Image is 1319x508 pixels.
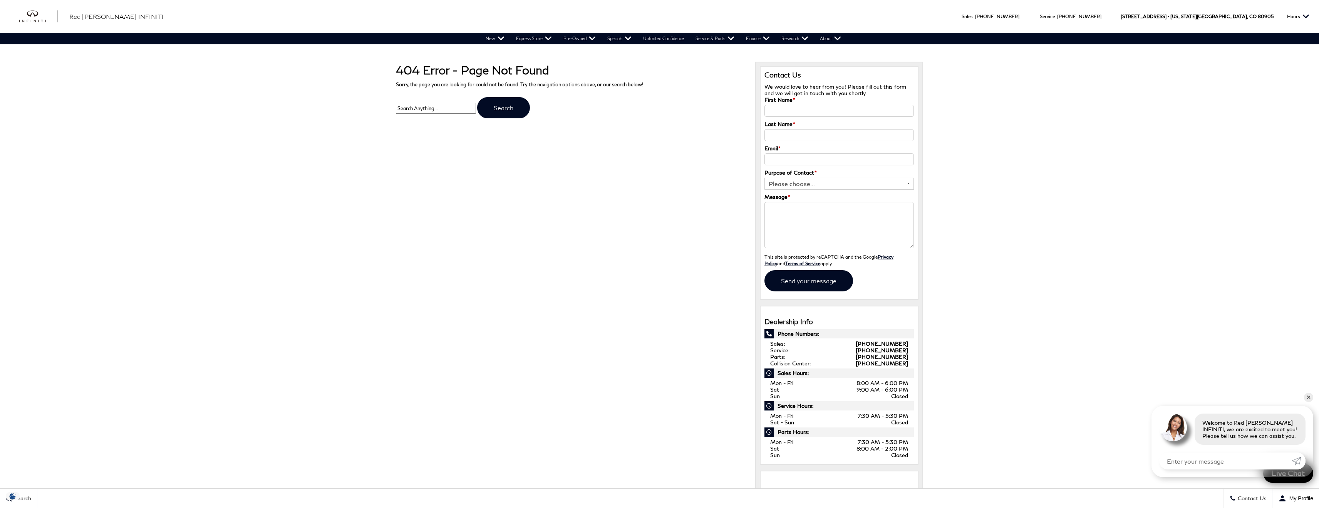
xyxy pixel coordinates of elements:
[770,360,811,367] span: Collision Center:
[962,13,973,19] span: Sales
[1159,452,1292,469] input: Enter your message
[12,495,31,502] span: Search
[1057,13,1101,19] a: [PHONE_NUMBER]
[764,270,853,291] input: Send your message
[602,33,637,44] a: Specials
[891,419,908,426] span: Closed
[764,96,795,103] label: First Name
[1159,414,1187,441] img: Agent profile photo
[1195,414,1306,445] div: Welcome to Red [PERSON_NAME] INFINITI, we are excited to meet you! Please tell us how we can assi...
[480,33,510,44] a: New
[770,412,793,419] span: Mon - Fri
[858,412,908,419] span: 7:30 AM - 5:30 PM
[770,439,793,445] span: Mon - Fri
[770,347,789,353] span: Service:
[19,10,58,23] img: INFINITI
[858,439,908,445] span: 7:30 AM - 5:30 PM
[770,419,794,426] span: Sat - Sun
[770,340,785,347] span: Sales:
[770,452,780,458] span: Sun
[764,254,893,266] a: Privacy Policy
[770,393,780,399] span: Sun
[975,13,1019,19] a: [PHONE_NUMBER]
[480,33,847,44] nav: Main Navigation
[764,169,817,176] label: Purpose of Contact
[856,380,908,386] span: 8:00 AM - 6:00 PM
[891,393,908,399] span: Closed
[770,386,779,393] span: Sat
[19,10,58,23] a: infiniti
[856,347,908,353] a: [PHONE_NUMBER]
[1236,495,1267,502] span: Contact Us
[390,56,749,122] div: Sorry, the page you are looking for could not be found. Try the navigation options above, or our ...
[770,380,793,386] span: Mon - Fri
[856,386,908,393] span: 9:00 AM - 6:00 PM
[1055,13,1056,19] span: :
[764,329,914,338] span: Phone Numbers:
[558,33,602,44] a: Pre-Owned
[764,427,914,437] span: Parts Hours:
[510,33,558,44] a: Express Store
[856,353,908,360] a: [PHONE_NUMBER]
[856,360,908,367] a: [PHONE_NUMBER]
[4,492,22,500] img: Opt-Out Icon
[764,121,795,127] label: Last Name
[69,12,164,21] a: Red [PERSON_NAME] INFINITI
[1121,13,1274,19] a: [STREET_ADDRESS] • [US_STATE][GEOGRAPHIC_DATA], CO 80905
[764,318,914,326] h3: Dealership Info
[1286,495,1313,501] span: My Profile
[764,71,914,79] h3: Contact Us
[764,254,893,266] small: This site is protected by reCAPTCHA and the Google and apply.
[1292,452,1306,469] a: Submit
[4,492,22,500] section: Click to Open Cookie Consent Modal
[764,401,914,410] span: Service Hours:
[973,13,974,19] span: :
[776,33,814,44] a: Research
[1040,13,1055,19] span: Service
[770,353,785,360] span: Parts:
[764,145,781,151] label: Email
[1273,489,1319,508] button: Open user profile menu
[396,103,476,114] input: Search Anything...
[856,445,908,452] span: 8:00 AM - 2:00 PM
[856,340,908,347] a: [PHONE_NUMBER]
[891,452,908,458] span: Closed
[477,97,530,118] input: Search
[690,33,740,44] a: Service & Parts
[764,193,790,200] label: Message
[764,368,914,378] span: Sales Hours:
[637,33,690,44] a: Unlimited Confidence
[740,33,776,44] a: Finance
[764,83,906,96] span: We would love to hear from you! Please fill out this form and we will get in touch with you shortly.
[69,13,164,20] span: Red [PERSON_NAME] INFINITI
[785,261,820,266] a: Terms of Service
[770,445,779,452] span: Sat
[396,64,744,76] h1: 404 Error - Page Not Found
[814,33,847,44] a: About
